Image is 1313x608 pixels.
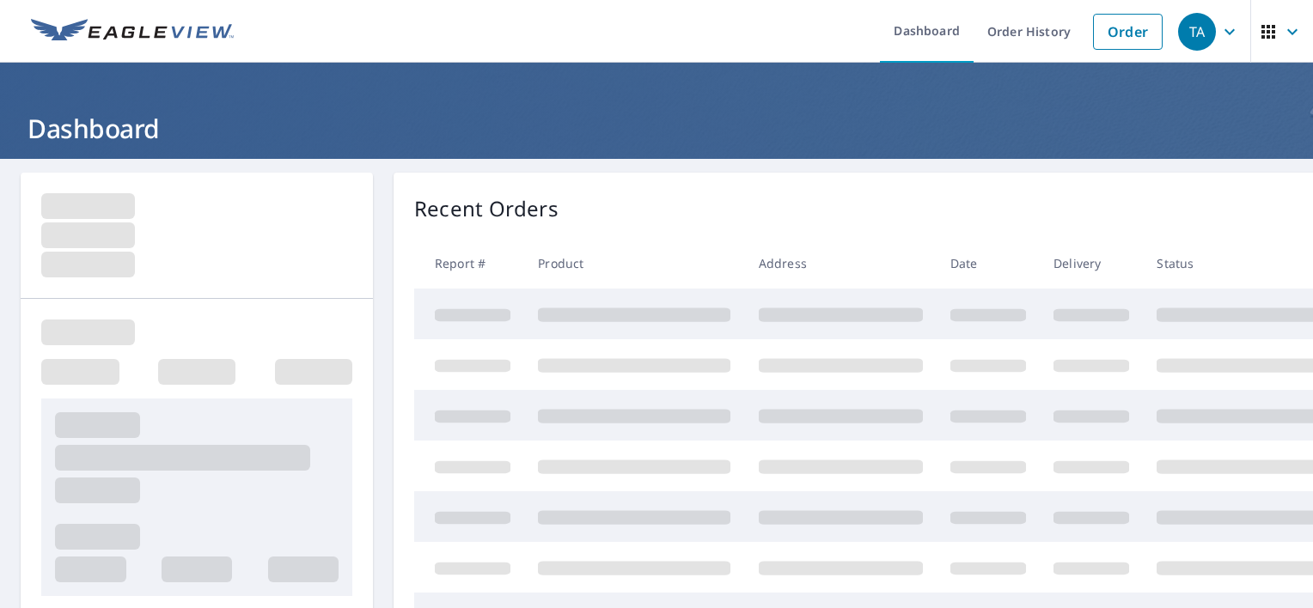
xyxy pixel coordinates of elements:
[1093,14,1163,50] a: Order
[745,238,937,289] th: Address
[1040,238,1143,289] th: Delivery
[524,238,744,289] th: Product
[937,238,1040,289] th: Date
[21,111,1292,146] h1: Dashboard
[414,193,559,224] p: Recent Orders
[31,19,234,45] img: EV Logo
[1178,13,1216,51] div: TA
[414,238,524,289] th: Report #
